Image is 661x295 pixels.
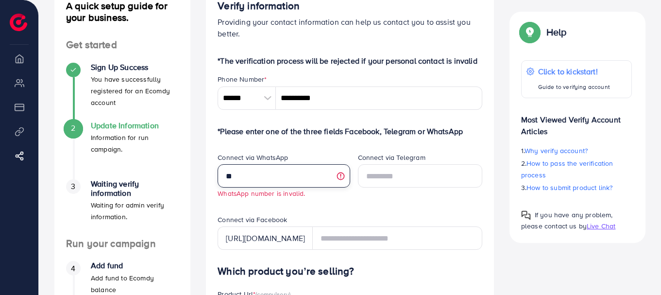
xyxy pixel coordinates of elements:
iframe: Chat [620,251,654,288]
li: Update Information [54,121,190,179]
h4: Sign Up Success [91,63,179,72]
label: Connect via WhatsApp [218,153,288,162]
p: 3. [521,182,632,193]
h4: Run your campaign [54,238,190,250]
li: Waiting verify information [54,179,190,238]
p: Help [546,26,567,38]
p: Guide to verifying account [538,81,610,93]
p: Information for run campaign. [91,132,179,155]
label: Connect via Telegram [358,153,425,162]
span: How to pass the verification process [521,158,613,180]
label: Connect via Facebook [218,215,287,225]
span: How to submit product link? [526,183,612,192]
small: WhatsApp number is invalid. [218,189,305,198]
h4: Waiting verify information [91,179,179,198]
h4: Add fund [91,261,179,270]
p: Click to kickstart! [538,66,610,77]
li: Sign Up Success [54,63,190,121]
span: If you have any problem, please contact us by [521,210,613,231]
img: logo [10,14,27,31]
span: Live Chat [587,221,615,231]
span: 2 [71,122,75,134]
span: 3 [71,181,75,192]
p: You have successfully registered for an Ecomdy account [91,73,179,108]
span: 4 [71,263,75,274]
p: Providing your contact information can help us contact you to assist you better. [218,16,482,39]
p: *The verification process will be rejected if your personal contact is invalid [218,55,482,67]
p: Waiting for admin verify information. [91,199,179,223]
h4: Which product you’re selling? [218,265,482,278]
img: Popup guide [521,23,539,41]
h4: Update Information [91,121,179,130]
span: Why verify account? [525,146,588,156]
img: Popup guide [521,210,531,220]
h4: Get started [54,39,190,51]
p: Most Viewed Verify Account Articles [521,106,632,137]
p: 2. [521,157,632,181]
div: [URL][DOMAIN_NAME] [218,226,313,250]
p: *Please enter one of the three fields Facebook, Telegram or WhatsApp [218,125,482,137]
label: Phone Number [218,74,267,84]
p: 1. [521,145,632,156]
